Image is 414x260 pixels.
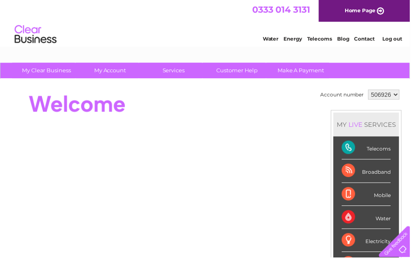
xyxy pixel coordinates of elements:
[386,36,406,42] a: Log out
[286,36,305,42] a: Energy
[340,36,353,42] a: Blog
[255,4,313,15] a: 0333 014 3131
[12,63,82,79] a: My Clear Business
[205,63,275,79] a: Customer Help
[310,36,335,42] a: Telecoms
[8,5,407,41] div: Clear Business is a trading name of Verastar Limited (registered in [GEOGRAPHIC_DATA] No. 3667643...
[269,63,339,79] a: Make A Payment
[345,231,395,255] div: Electricity
[337,114,403,138] div: MY SERVICES
[321,88,370,103] td: Account number
[345,208,395,231] div: Water
[350,122,368,130] div: LIVE
[345,161,395,184] div: Broadband
[345,138,395,161] div: Telecoms
[345,185,395,208] div: Mobile
[141,63,210,79] a: Services
[76,63,146,79] a: My Account
[14,22,57,48] img: logo.png
[358,36,379,42] a: Contact
[265,36,281,42] a: Water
